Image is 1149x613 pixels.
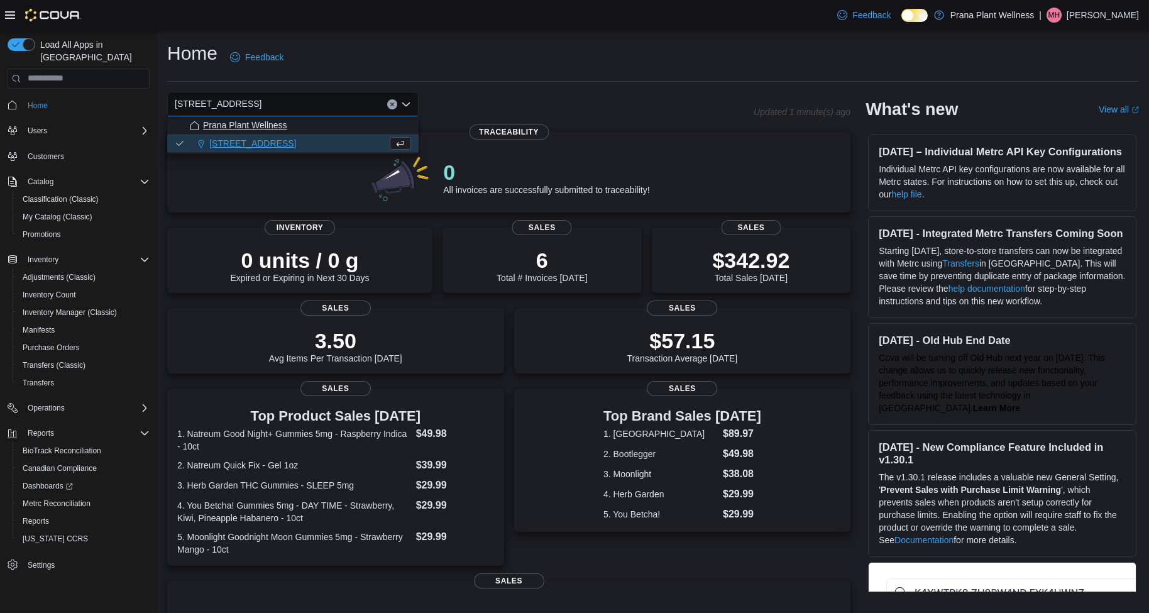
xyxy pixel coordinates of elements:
div: Total # Invoices [DATE] [497,248,587,283]
span: MH [1048,8,1060,23]
button: Adjustments (Classic) [13,268,155,286]
span: BioTrack Reconciliation [23,446,101,456]
dd: $39.99 [416,458,494,473]
a: Classification (Classic) [18,192,104,207]
dt: 5. You Betcha! [603,508,718,521]
input: Dark Mode [901,9,928,22]
a: Home [23,98,53,113]
a: Canadian Compliance [18,461,102,476]
span: Transfers [18,375,150,390]
a: Promotions [18,227,66,242]
strong: Learn More [973,403,1020,413]
button: Settings [3,555,155,573]
button: Prana Plant Wellness [167,116,419,135]
span: Reports [23,516,49,526]
span: Inventory Count [23,290,76,300]
nav: Complex example [8,91,150,607]
dd: $29.99 [723,487,761,502]
p: | [1039,8,1042,23]
a: Customers [23,149,69,164]
span: Manifests [18,323,150,338]
a: Purchase Orders [18,340,85,355]
span: Purchase Orders [23,343,80,353]
button: Reports [13,512,155,530]
dd: $49.98 [723,446,761,461]
p: Individual Metrc API key configurations are now available for all Metrc states. For instructions ... [879,163,1126,201]
span: Cova will be turning off Old Hub next year on [DATE]. This change allows us to quickly release ne... [879,353,1105,413]
span: Canadian Compliance [18,461,150,476]
span: Settings [23,556,150,572]
a: Feedback [832,3,896,28]
button: [STREET_ADDRESS] [167,135,419,153]
button: Operations [23,400,70,416]
button: Transfers [13,374,155,392]
a: help file [891,189,921,199]
div: Total Sales [DATE] [712,248,789,283]
p: Updated 1 minute(s) ago [754,107,850,117]
span: Sales [512,220,572,235]
span: Home [23,97,150,113]
button: Reports [3,424,155,442]
button: Classification (Classic) [13,191,155,208]
span: Inventory [265,220,335,235]
span: Users [28,126,47,136]
span: Transfers (Classic) [18,358,150,373]
a: BioTrack Reconciliation [18,443,106,458]
button: Catalog [3,173,155,191]
dt: 3. Moonlight [603,468,718,480]
span: Washington CCRS [18,531,150,546]
button: Manifests [13,321,155,339]
button: Home [3,96,155,114]
span: [US_STATE] CCRS [23,534,88,544]
span: [STREET_ADDRESS] [209,137,296,150]
span: Sales [721,220,781,235]
span: Operations [28,403,65,413]
button: Metrc Reconciliation [13,495,155,512]
span: Traceability [469,124,549,140]
button: Inventory Count [13,286,155,304]
span: Feedback [245,51,283,64]
button: Inventory [23,252,63,267]
span: Classification (Classic) [23,194,99,204]
span: Sales [647,301,717,316]
h2: What's new [866,99,958,119]
span: Inventory Manager (Classic) [23,307,117,318]
a: Reports [18,514,54,529]
div: Avg Items Per Transaction [DATE] [269,328,402,363]
span: My Catalog (Classic) [23,212,92,222]
span: BioTrack Reconciliation [18,443,150,458]
a: Inventory Count [18,287,81,302]
span: Customers [28,152,64,162]
img: Cova [25,9,81,21]
span: Users [23,123,150,138]
span: Inventory [28,255,58,265]
span: Prana Plant Wellness [203,119,287,131]
span: Sales [300,381,371,396]
span: Settings [28,560,55,570]
div: Expired or Expiring in Next 30 Days [231,248,370,283]
a: Transfers [942,258,979,268]
img: 0 [368,152,434,202]
button: Reports [23,426,59,441]
span: Metrc Reconciliation [18,496,150,511]
h3: [DATE] - Old Hub End Date [879,334,1126,346]
a: Documentation [894,535,954,545]
span: Inventory [23,252,150,267]
p: 3.50 [269,328,402,353]
span: Sales [647,381,717,396]
span: Reports [23,426,150,441]
a: Feedback [225,45,289,70]
button: Close list of options [401,99,411,109]
button: Customers [3,147,155,165]
span: Manifests [23,325,55,335]
button: Transfers (Classic) [13,356,155,374]
button: Clear input [387,99,397,109]
span: My Catalog (Classic) [18,209,150,224]
div: Matt Humbert [1047,8,1062,23]
dt: 1. Natreum Good Night+ Gummies 5mg - Raspberry Indica - 10ct [177,428,411,453]
p: 6 [497,248,587,273]
div: Transaction Average [DATE] [627,328,738,363]
a: Manifests [18,323,60,338]
dt: 3. Herb Garden THC Gummies - SLEEP 5mg [177,479,411,492]
span: Canadian Compliance [23,463,97,473]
